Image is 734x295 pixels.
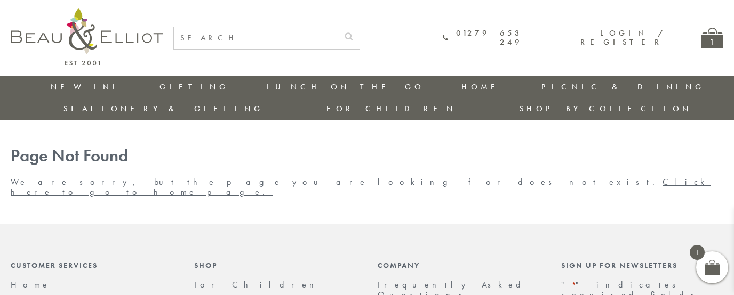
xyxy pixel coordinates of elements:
a: Click here to go to home page. [11,176,711,197]
a: Home [11,279,50,290]
a: Login / Register [580,28,664,47]
a: 1 [701,28,723,48]
a: Lunch On The Go [266,81,424,92]
div: Customer Services [11,261,173,269]
a: Shop by collection [520,103,692,114]
input: SEARCH [174,27,338,49]
a: 01279 653 249 [443,29,523,47]
h1: Page Not Found [11,146,723,166]
a: Gifting [159,81,229,92]
span: 1 [690,245,705,260]
div: Company [378,261,540,269]
div: Sign up for newsletters [561,261,723,269]
a: For Children [194,279,322,290]
a: Picnic & Dining [541,81,705,92]
div: Shop [194,261,356,269]
a: New in! [51,81,122,92]
img: logo [11,8,163,65]
a: Home [461,81,504,92]
a: For Children [326,103,456,114]
a: Stationery & Gifting [63,103,264,114]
